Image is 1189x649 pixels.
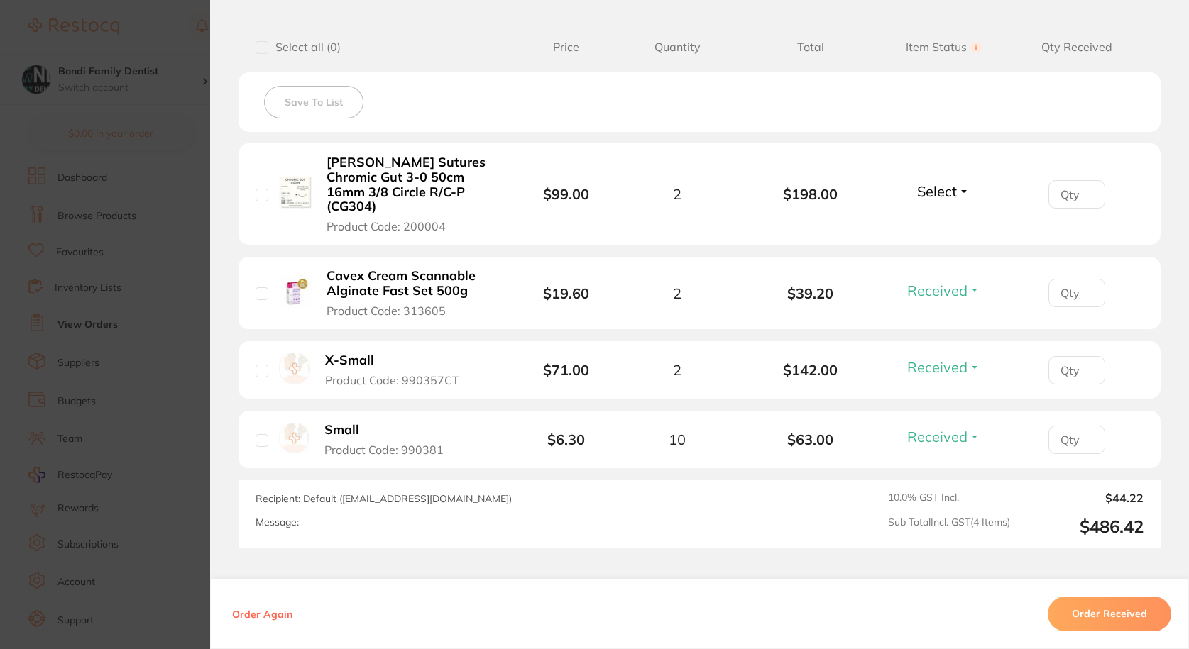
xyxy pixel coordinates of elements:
[543,361,589,379] b: $71.00
[903,282,985,299] button: Received
[744,362,877,378] b: $142.00
[903,358,985,376] button: Received
[543,284,589,302] b: $19.60
[256,516,299,528] label: Message:
[1021,492,1144,504] output: $44.22
[1048,356,1105,384] input: Qty
[744,285,877,301] b: $39.20
[325,374,459,387] span: Product Code: 990357CT
[913,182,974,200] button: Select
[877,40,1011,54] span: Item Status
[543,185,589,203] b: $99.00
[327,220,446,233] span: Product Code: 200004
[256,492,512,505] span: Recipient: Default ( [EMAIL_ADDRESS][DOMAIN_NAME] )
[327,155,496,214] b: [PERSON_NAME] Sutures Chromic Gut 3-0 50cm 16mm 3/8 Circle R/C-P (CG304)
[1048,279,1105,307] input: Qty
[327,304,446,317] span: Product Code: 313605
[744,40,877,54] span: Total
[322,155,500,233] button: [PERSON_NAME] Sutures Chromic Gut 3-0 50cm 16mm 3/8 Circle R/C-P (CG304) Product Code: 200004
[264,86,363,118] button: Save To List
[673,362,681,378] span: 2
[320,422,463,457] button: Small Product Code: 990381
[268,40,341,54] span: Select all ( 0 )
[1010,40,1144,54] span: Qty Received
[279,423,309,453] img: Small
[903,428,985,445] button: Received
[669,431,686,448] span: 10
[522,40,610,54] span: Price
[279,177,312,209] img: Dynek Sutures Chromic Gut 3-0 50cm 16mm 3/8 Circle R/C-P (CG304)
[744,186,877,202] b: $198.00
[325,353,374,368] b: X-Small
[321,353,478,387] button: X-Small Product Code: 990357CT
[228,608,297,621] button: Order Again
[327,269,496,298] b: Cavex Cream Scannable Alginate Fast Set 500g
[907,358,968,376] span: Received
[547,431,585,448] b: $6.30
[322,268,500,318] button: Cavex Cream Scannable Alginate Fast Set 500g Product Code: 313605
[917,182,957,200] span: Select
[610,40,744,54] span: Quantity
[1048,180,1105,209] input: Qty
[673,285,681,301] span: 2
[907,428,968,445] span: Received
[907,282,968,299] span: Received
[744,431,877,448] b: $63.00
[888,492,1010,504] span: 10.0 % GST Incl.
[1021,516,1144,537] output: $486.42
[324,423,359,438] b: Small
[1048,597,1171,631] button: Order Received
[279,275,312,308] img: Cavex Cream Scannable Alginate Fast Set 500g
[279,353,310,384] img: X-Small
[324,443,444,456] span: Product Code: 990381
[888,516,1010,537] span: Sub Total Incl. GST ( 4 Items)
[673,186,681,202] span: 2
[1048,426,1105,454] input: Qty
